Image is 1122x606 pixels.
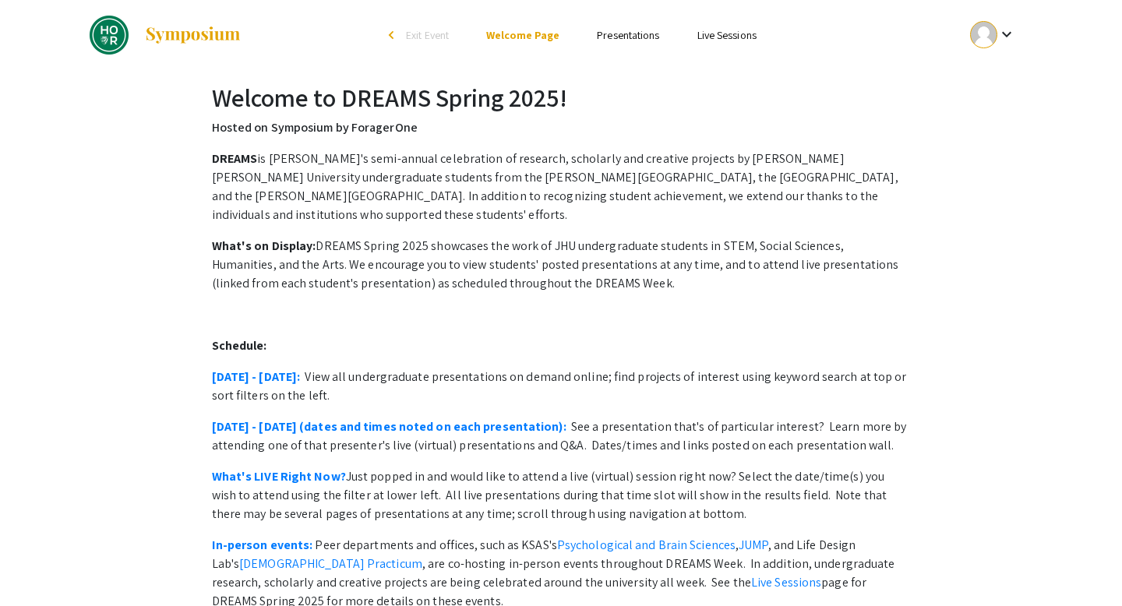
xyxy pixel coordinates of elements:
strong: DREAMS [212,150,258,167]
a: [DATE] - [DATE] (dates and times noted on each presentation): [212,418,566,435]
img: Symposium by ForagerOne [144,26,242,44]
img: DREAMS Spring 2025 [90,16,129,55]
p: Just popped in and would like to attend a live (virtual) session right now? Select the date/time(... [212,467,911,523]
h2: Welcome to DREAMS Spring 2025! [212,83,911,112]
p: DREAMS Spring 2025 showcases the work of JHU undergraduate students in STEM, Social Sciences, Hum... [212,237,911,293]
strong: Schedule: [212,337,267,354]
p: See a presentation that's of particular interest? Learn more by attending one of that presenter's... [212,418,911,455]
p: View all undergraduate presentations on demand online; find projects of interest using keyword se... [212,368,911,405]
a: Live Sessions [751,574,821,590]
a: What's LIVE Right Now? [212,468,346,484]
iframe: Chat [12,536,66,594]
a: Live Sessions [697,28,757,42]
mat-icon: Expand account dropdown [997,25,1016,44]
p: Hosted on Symposium by ForagerOne [212,118,911,137]
a: Psychological and Brain Sciences [557,537,736,553]
button: Expand account dropdown [954,17,1032,52]
strong: What's on Display: [212,238,316,254]
a: Presentations [597,28,659,42]
a: [DATE] - [DATE]: [212,368,301,385]
div: arrow_back_ios [389,30,398,40]
a: [DEMOGRAPHIC_DATA] Practicum [239,555,422,572]
p: is [PERSON_NAME]'s semi-annual celebration of research, scholarly and creative projects by [PERSO... [212,150,911,224]
a: DREAMS Spring 2025 [90,16,242,55]
span: Exit Event [406,28,449,42]
a: In-person events: [212,537,313,553]
a: JUMP [739,537,767,553]
a: Welcome Page [486,28,559,42]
